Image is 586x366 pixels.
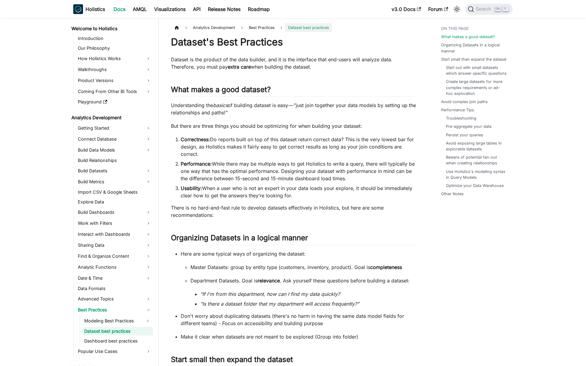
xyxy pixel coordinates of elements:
[76,34,153,43] a: Introduction
[76,229,153,239] a: Interact with Dashboards
[181,185,417,199] li: When a user who is not an expert in your data loads your explore, it should be immediately clear ...
[441,99,488,105] a: Avoid complex join paths
[171,36,417,48] h1: Dataset's Best Practices
[82,316,142,326] a: Modeling Best Practices
[181,250,417,257] p: Here are some typical ways of organizing the dataset:
[76,166,153,176] a: Build Datasets
[181,160,417,182] li: While there may be multiple ways to get Holistics to write a query, there will typically be one w...
[171,85,417,97] h2: What makes a good dataset?
[171,56,417,70] p: Dataset is the product of the data builder, and it is the interface that end-users will analyze d...
[425,4,452,14] a: Forum
[76,76,153,85] a: Product Versions
[189,4,204,14] a: API
[171,23,417,32] nav: Breadcrumbs
[73,4,105,14] a: HolisticsHolistics
[181,161,212,167] strong: Performance:
[474,6,495,12] span: Search
[76,65,153,74] a: Walkthroughs
[76,123,153,133] a: Getting Started
[76,156,153,165] a: Build Relationships
[76,262,153,272] a: Analytic Functions
[502,6,508,12] kbd: K
[465,4,513,15] button: Search (Ctrl+K)
[171,23,183,32] a: Home page
[73,4,83,14] img: Holistics
[204,4,244,14] a: Release Notes
[285,23,332,32] span: Dataset best practices
[246,23,278,32] span: Best Practices
[441,34,495,40] a: What makes a good dataset?
[76,177,153,187] a: Build Metrics
[244,4,273,14] a: Roadmap
[446,183,504,188] a: Optimize your Data Warehouse
[446,65,507,76] a: Start out with small datasets which answer specific questions
[76,273,153,283] a: Date & Time
[181,136,417,158] li: Do reports built on top of this dataset return correct data? This is the very lowest bar for desi...
[190,264,417,271] p: Master Datasets: group by entity type (customers, inventory, product). Goal is
[441,56,506,62] a: Start small then expand the dataset
[228,64,251,70] strong: extra care
[171,204,417,219] p: There is no hard-and-fast rule to develop datasets effectively in Holistics, but here are some re...
[441,42,509,54] a: Organizing Datasets in a logical manner
[213,102,228,108] em: basics
[200,291,340,297] em: “If I'm from this department, how can I find my data quickly?
[67,18,159,366] nav: Docs sidebar
[446,140,507,152] a: Avoid exposing large tables in explorable datasets
[76,145,153,155] a: Build Data Models
[171,122,417,130] p: But there are three things you should be optimizing for when building your dataset:
[76,98,153,106] a: Playground
[446,115,476,121] a: Troubleshooting
[150,4,189,14] a: Visualizations
[70,24,153,33] a: Welcome to Holistics
[142,316,153,326] button: Expand sidebar category 'Modeling Best Practices'
[76,188,153,196] a: Import CSV & Google Sheets
[181,185,202,191] strong: Usability:
[110,4,129,14] a: Docs
[190,23,238,32] span: Analytics Development
[76,54,153,63] a: How Holistics Works
[70,113,153,122] a: Analytics Development
[171,233,417,245] h2: Organizing Datasets in a logical manner
[82,337,153,345] a: Dashboard best practices
[76,218,153,228] a: Work with Filters
[446,79,507,96] a: Create large datasets for more complex requirements or ad-hoc exploration
[452,4,462,14] button: Switch between dark and light mode (currently light mode)
[76,251,153,261] a: Find & Organize Content
[82,327,153,335] a: Dataset best practices
[446,124,491,129] a: Pre-aggregate your data
[181,136,210,142] strong: Correctness:
[76,294,153,304] a: Advanced Topics
[76,44,153,52] a: Our Philosophy
[76,346,153,356] a: Popular Use Cases
[446,169,507,180] a: Use Holistics's modeling syntax in Query Models
[441,191,464,197] a: Other Notes
[171,102,417,116] p: Understanding the of building dataset is easy — ”just join together your data models by setting u...
[76,87,153,96] a: Coming From Other BI Tools
[446,154,507,166] a: Beware of potential fan-out when creating relationships
[370,264,402,270] strong: completeness
[181,312,417,327] p: Don't worry about duplicating datasets (there's no harm in having the same data model fields for ...
[441,107,474,113] a: Performance Tips
[76,207,153,217] a: Build Dashboards
[76,240,153,250] a: Sharing Data
[76,284,153,293] a: Data Formats
[85,5,105,13] b: Holistics
[76,305,153,315] a: Best Practices
[190,277,417,284] p: Department Datasets. Goal is . Ask yourself these questions before building a dataset:
[258,278,280,284] strong: relevance
[446,132,483,138] a: Persist your queries
[129,4,150,14] a: AMQL
[181,333,417,340] p: Make it clear when datasets are not meant to be explored (Group into folder)
[76,134,153,144] a: Connect Database
[388,4,425,14] a: v3.0 Docs
[200,301,359,307] em: "Is there a dataset folder that my department will access frequently?”
[76,198,153,206] a: Explore Data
